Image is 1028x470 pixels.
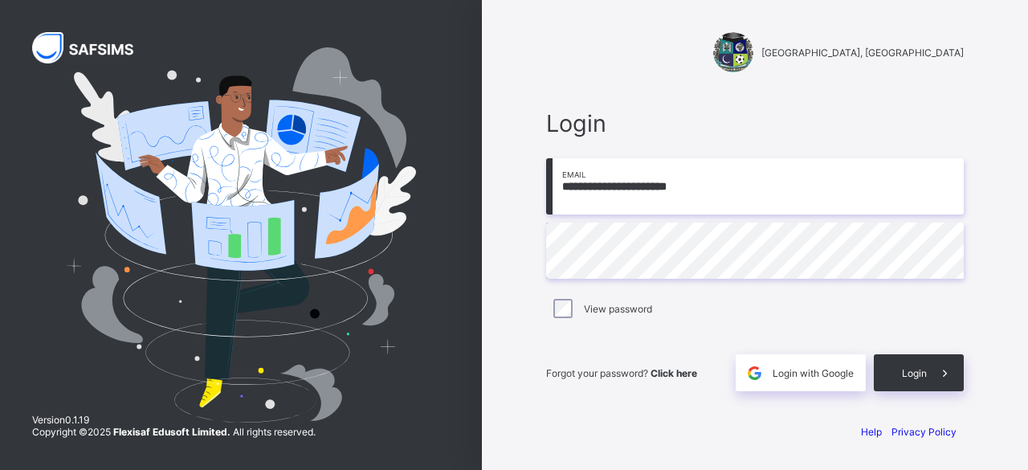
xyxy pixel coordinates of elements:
[66,47,415,423] img: Hero Image
[861,426,882,438] a: Help
[546,109,964,137] span: Login
[584,303,652,315] label: View password
[773,367,854,379] span: Login with Google
[32,426,316,438] span: Copyright © 2025 All rights reserved.
[546,367,697,379] span: Forgot your password?
[113,426,230,438] strong: Flexisaf Edusoft Limited.
[761,47,964,59] span: [GEOGRAPHIC_DATA], [GEOGRAPHIC_DATA]
[745,364,764,382] img: google.396cfc9801f0270233282035f929180a.svg
[651,367,697,379] a: Click here
[32,414,316,426] span: Version 0.1.19
[891,426,957,438] a: Privacy Policy
[32,32,153,63] img: SAFSIMS Logo
[902,367,927,379] span: Login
